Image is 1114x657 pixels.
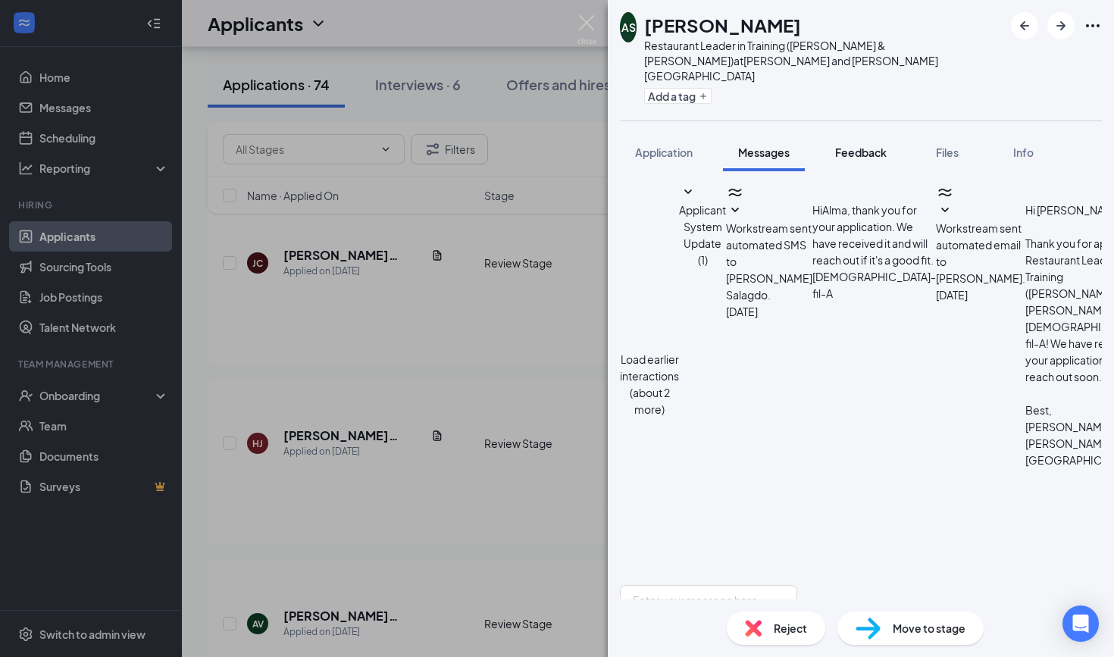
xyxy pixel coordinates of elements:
[835,145,887,159] span: Feedback
[936,286,968,303] span: [DATE]
[726,303,758,320] span: [DATE]
[679,203,726,267] span: Applicant System Update (1)
[699,92,708,101] svg: Plus
[620,351,679,418] button: Load earlier interactions (about 2 more)
[635,145,693,159] span: Application
[1047,12,1075,39] button: ArrowRight
[679,183,697,202] svg: SmallChevronDown
[1015,17,1034,35] svg: ArrowLeftNew
[644,38,1003,83] div: Restaurant Leader in Training ([PERSON_NAME] & [PERSON_NAME]) at [PERSON_NAME] and [PERSON_NAME][...
[738,145,790,159] span: Messages
[726,183,744,202] svg: WorkstreamLogo
[644,88,712,104] button: PlusAdd a tag
[936,145,959,159] span: Files
[1052,17,1070,35] svg: ArrowRight
[726,221,812,302] span: Workstream sent automated SMS to [PERSON_NAME] Salagdo.
[1011,12,1038,39] button: ArrowLeftNew
[936,221,1025,285] span: Workstream sent automated email to [PERSON_NAME].
[726,202,744,220] svg: SmallChevronDown
[893,620,965,637] span: Move to stage
[812,203,936,300] span: HiAlma, thank you for your application. We have received it and will reach out if it's a good fit...
[1084,17,1102,35] svg: Ellipses
[679,183,726,268] button: SmallChevronDownApplicant System Update (1)
[621,20,636,35] div: AS
[644,12,801,38] h1: [PERSON_NAME]
[774,620,807,637] span: Reject
[1013,145,1034,159] span: Info
[936,202,954,220] svg: SmallChevronDown
[1062,605,1099,642] div: Open Intercom Messenger
[936,183,954,202] svg: WorkstreamLogo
